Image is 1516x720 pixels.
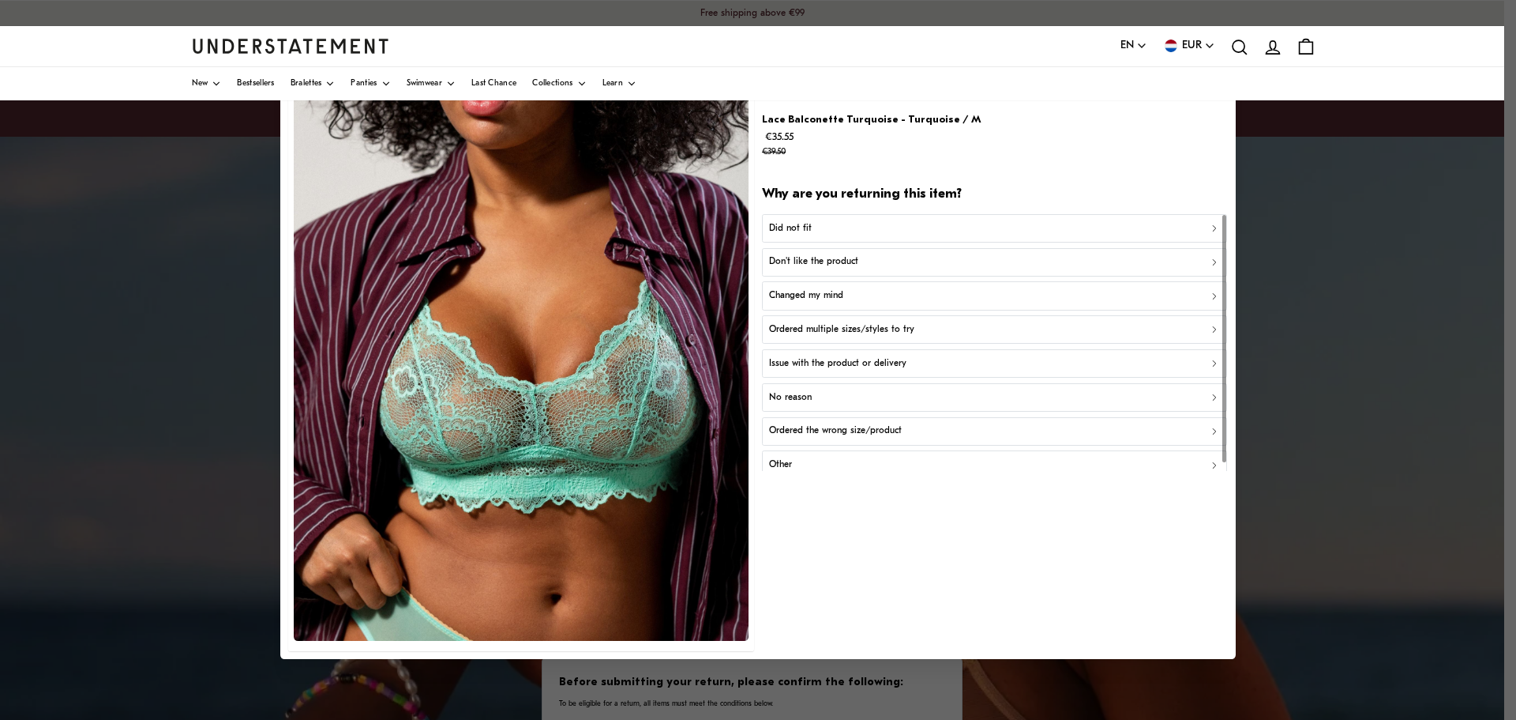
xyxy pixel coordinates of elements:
button: Did not fit [762,214,1227,243]
strike: €39.50 [762,148,786,156]
span: New [192,80,208,88]
img: 452.jpg [294,74,749,641]
p: Lace Balconette Turquoise - Turquoise / M [762,111,981,128]
a: Collections [532,67,586,100]
a: Learn [602,67,637,100]
p: Ordered multiple sizes/styles to try [769,322,914,337]
p: Other [769,458,792,473]
a: New [192,67,222,100]
p: Changed my mind [769,288,843,303]
p: Did not fit [769,221,812,236]
p: €35.55 [762,129,981,160]
button: Other [762,450,1227,479]
p: Ordered the wrong size/product [769,424,902,439]
span: Swimwear [407,80,442,88]
span: EUR [1182,37,1202,55]
button: EN [1120,37,1147,55]
button: Ordered multiple sizes/styles to try [762,315,1227,344]
p: No reason [769,390,812,405]
span: EN [1120,37,1134,55]
span: Learn [602,80,624,88]
button: EUR [1163,37,1215,55]
button: No reason [762,383,1227,412]
span: Panties [351,80,377,88]
a: Understatement Homepage [192,39,389,53]
button: Ordered the wrong size/product [762,417,1227,445]
button: Issue with the product or delivery [762,349,1227,378]
a: Panties [351,67,390,100]
span: Collections [532,80,572,88]
h2: Why are you returning this item? [762,186,1227,204]
a: Bralettes [291,67,336,100]
p: Issue with the product or delivery [769,356,906,371]
span: Last Chance [471,80,516,88]
button: Don't like the product [762,247,1227,276]
span: Bralettes [291,80,322,88]
a: Last Chance [471,67,516,100]
a: Bestsellers [237,67,274,100]
p: Don't like the product [769,254,858,270]
button: Changed my mind [762,281,1227,310]
span: Bestsellers [237,80,274,88]
a: Swimwear [407,67,456,100]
